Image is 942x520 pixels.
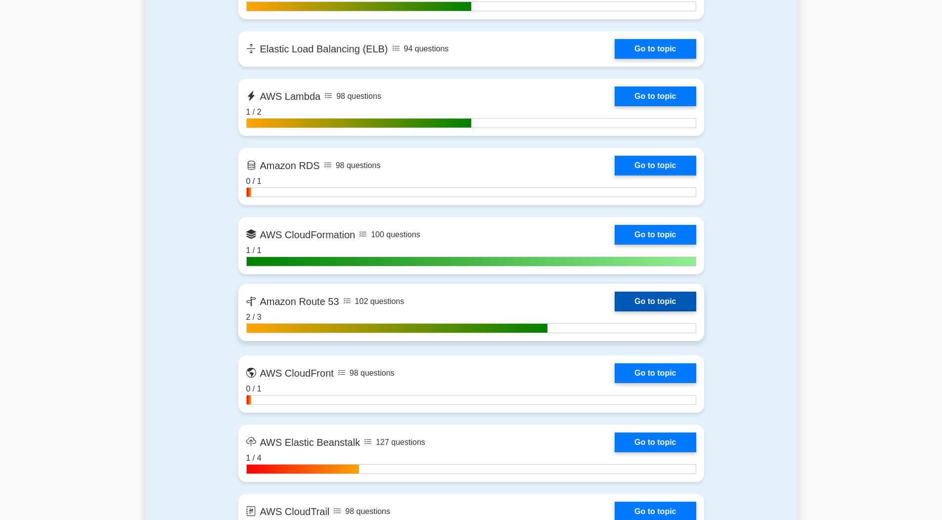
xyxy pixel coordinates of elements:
[615,433,696,452] a: Go to topic
[615,292,696,311] a: Go to topic
[615,39,696,59] a: Go to topic
[615,363,696,383] a: Go to topic
[615,87,696,106] a: Go to topic
[615,225,696,245] a: Go to topic
[615,156,696,175] a: Go to topic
